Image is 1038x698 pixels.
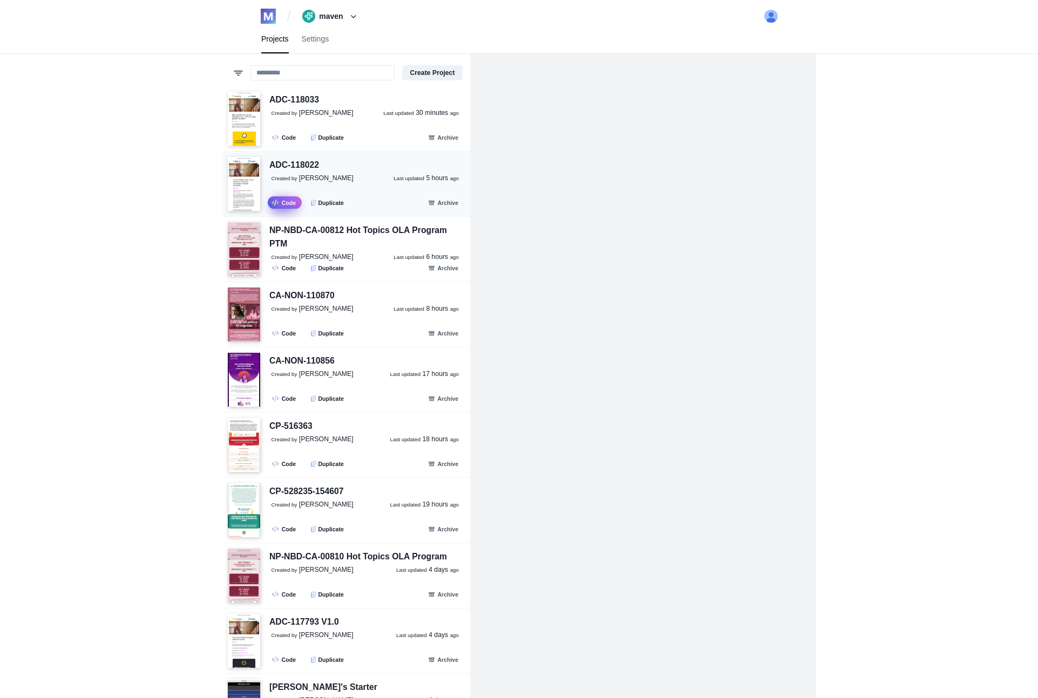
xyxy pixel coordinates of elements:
span: [PERSON_NAME] [299,435,354,443]
a: Code [268,588,302,600]
small: ago [450,436,459,442]
small: Created by [272,175,297,181]
button: Archive [422,653,464,666]
button: Archive [422,131,464,143]
span: [PERSON_NAME] [299,370,354,378]
a: Last updated 18 hours ago [390,435,459,444]
a: Code [268,523,302,535]
small: Last updated [394,306,424,312]
span: [PERSON_NAME] [299,253,354,261]
div: ADC-118022 [269,159,319,172]
a: Last updated 6 hours ago [394,252,459,262]
button: Archive [422,196,464,209]
a: Code [268,327,302,339]
small: Created by [272,371,297,377]
small: Created by [272,110,297,116]
div: ADC-118033 [269,93,319,107]
div: ADC-117793 V1.0 [269,615,339,629]
button: Archive [422,262,464,274]
button: maven [298,8,364,25]
small: ago [450,175,459,181]
small: Last updated [383,110,414,116]
div: CP-528235-154607 [269,485,343,498]
a: Code [268,457,302,470]
small: Last updated [394,175,424,181]
img: user avatar [764,10,778,23]
small: Last updated [396,632,427,638]
small: Last updated [390,371,420,377]
small: ago [450,502,459,508]
button: Archive [422,457,464,470]
small: ago [450,632,459,638]
button: Duplicate [306,196,350,209]
small: ago [450,371,459,377]
a: Code [268,653,302,666]
a: Last updated 4 days ago [396,631,459,640]
a: Last updated 5 hours ago [394,174,459,183]
img: logo [261,9,276,24]
small: Created by [272,567,297,573]
button: Duplicate [306,131,350,143]
button: Duplicate [306,262,350,274]
small: ago [450,254,459,260]
small: Created by [272,632,297,638]
a: Last updated 17 hours ago [390,369,459,379]
a: Code [268,262,302,274]
span: [PERSON_NAME] [299,174,354,182]
div: CA-NON-110856 [269,354,335,368]
span: [PERSON_NAME] [299,109,354,117]
small: Created by [272,502,297,508]
small: Created by [272,436,297,442]
span: [PERSON_NAME] [299,631,354,639]
a: Settings [295,25,336,53]
button: Archive [422,392,464,405]
button: Duplicate [306,653,350,666]
button: Duplicate [306,457,350,470]
a: Projects [255,25,295,53]
small: Created by [272,306,297,312]
button: Duplicate [306,327,350,339]
a: Last updated 19 hours ago [390,500,459,510]
div: NP-NBD-CA-00810 Hot Topics OLA Program [269,550,447,564]
a: Code [268,196,302,209]
button: Duplicate [306,588,350,600]
button: Create Project [402,65,462,80]
div: CA-NON-110870 [269,289,335,303]
button: Archive [422,588,464,600]
button: Duplicate [306,392,350,405]
span: [PERSON_NAME] [299,501,354,508]
small: ago [450,567,459,573]
small: Last updated [396,567,427,573]
span: / [287,8,291,25]
small: Last updated [390,502,420,508]
a: Last updated 4 days ago [396,565,459,575]
small: ago [450,306,459,312]
div: [PERSON_NAME]'s Starter [269,681,377,694]
span: [PERSON_NAME] [299,305,354,312]
small: Last updated [394,254,424,260]
div: NP-NBD-CA-00812 Hot Topics OLA Program PTM [269,224,465,250]
a: Code [268,392,302,405]
button: Archive [422,523,464,535]
a: Last updated 30 minutes ago [383,108,459,118]
div: CP-516363 [269,420,313,433]
small: Last updated [390,436,420,442]
small: ago [450,110,459,116]
button: Archive [422,327,464,339]
small: Created by [272,254,297,260]
span: [PERSON_NAME] [299,566,354,573]
a: Last updated 8 hours ago [394,304,459,314]
button: Duplicate [306,523,350,535]
a: Code [268,131,302,143]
